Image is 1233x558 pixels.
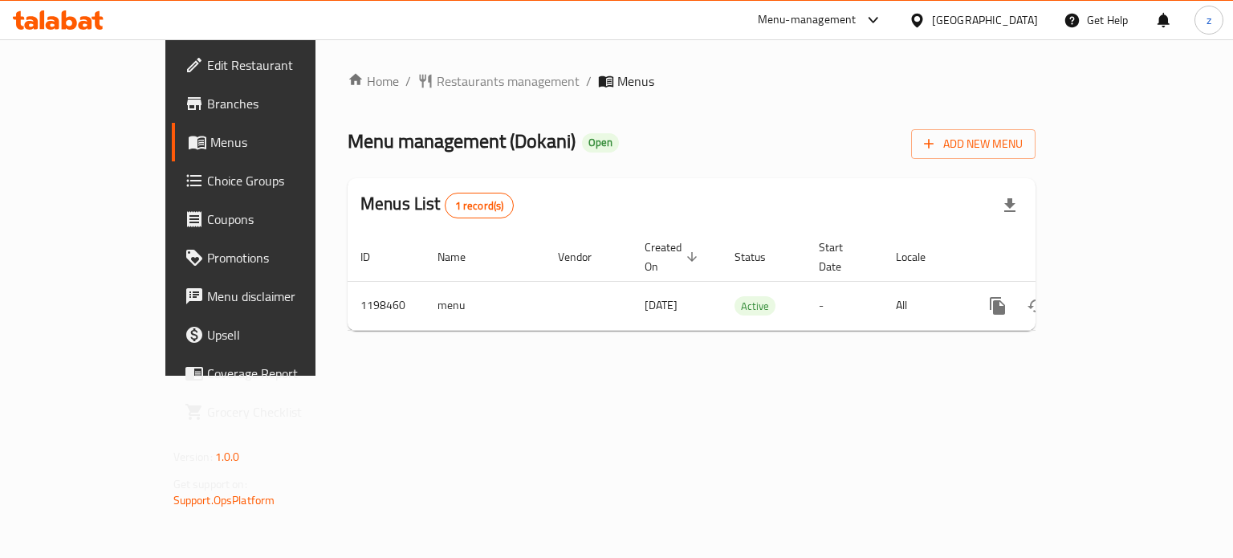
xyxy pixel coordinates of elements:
[348,71,1036,91] nav: breadcrumb
[207,210,359,229] span: Coupons
[173,446,213,467] span: Version:
[991,186,1029,225] div: Export file
[207,248,359,267] span: Promotions
[172,84,372,123] a: Branches
[173,474,247,495] span: Get support on:
[172,46,372,84] a: Edit Restaurant
[966,233,1146,282] th: Actions
[1207,11,1211,29] span: z
[360,247,391,267] span: ID
[207,171,359,190] span: Choice Groups
[172,354,372,393] a: Coverage Report
[348,71,399,91] a: Home
[172,238,372,277] a: Promotions
[582,133,619,153] div: Open
[425,281,545,330] td: menu
[558,247,612,267] span: Vendor
[883,281,966,330] td: All
[645,295,678,316] span: [DATE]
[417,71,580,91] a: Restaurants management
[586,71,592,91] li: /
[735,296,775,316] div: Active
[735,247,787,267] span: Status
[932,11,1038,29] div: [GEOGRAPHIC_DATA]
[172,123,372,161] a: Menus
[172,393,372,431] a: Grocery Checklist
[173,490,275,511] a: Support.OpsPlatform
[348,123,576,159] span: Menu management ( Dokani )
[215,446,240,467] span: 1.0.0
[758,10,857,30] div: Menu-management
[896,247,946,267] span: Locale
[360,192,514,218] h2: Menus List
[207,402,359,422] span: Grocery Checklist
[207,55,359,75] span: Edit Restaurant
[348,281,425,330] td: 1198460
[806,281,883,330] td: -
[617,71,654,91] span: Menus
[172,277,372,316] a: Menu disclaimer
[979,287,1017,325] button: more
[437,247,486,267] span: Name
[437,71,580,91] span: Restaurants management
[207,325,359,344] span: Upsell
[172,161,372,200] a: Choice Groups
[405,71,411,91] li: /
[445,193,515,218] div: Total records count
[210,132,359,152] span: Menus
[911,129,1036,159] button: Add New Menu
[172,200,372,238] a: Coupons
[924,134,1023,154] span: Add New Menu
[207,364,359,383] span: Coverage Report
[819,238,864,276] span: Start Date
[645,238,702,276] span: Created On
[582,136,619,149] span: Open
[348,233,1146,331] table: enhanced table
[446,198,514,214] span: 1 record(s)
[735,297,775,316] span: Active
[1017,287,1056,325] button: Change Status
[207,287,359,306] span: Menu disclaimer
[172,316,372,354] a: Upsell
[207,94,359,113] span: Branches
